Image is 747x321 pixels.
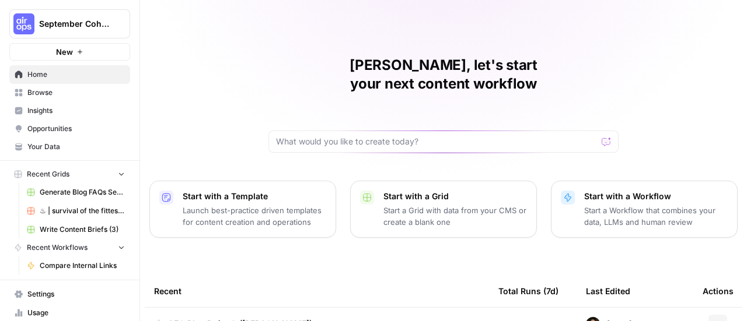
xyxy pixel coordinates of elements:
[9,43,130,61] button: New
[22,256,130,275] a: Compare Internal Links
[27,124,125,134] span: Opportunities
[9,137,130,156] a: Your Data
[40,260,125,271] span: Compare Internal Links
[584,191,728,202] p: Start with a Workflow
[22,220,130,239] a: Write Content Briefs (3)
[40,224,125,235] span: Write Content Briefs (3)
[9,239,130,256] button: Recent Workflows
[39,18,110,30] span: September Cohort
[40,206,125,216] span: ♨︎ | survival of the fittest ™ | ([PERSON_NAME])
[9,83,130,102] a: Browse
[27,308,125,318] span: Usage
[383,204,527,228] p: Start a Grid with data from your CMS or create a blank one
[9,9,130,38] button: Workspace: September Cohort
[27,142,125,152] span: Your Data
[22,202,130,220] a: ♨︎ | survival of the fittest ™ | ([PERSON_NAME])
[27,87,125,98] span: Browse
[268,56,619,93] h1: [PERSON_NAME], let's start your next content workflow
[703,275,734,307] div: Actions
[276,136,597,147] input: What would you like to create today?
[13,13,34,34] img: September Cohort Logo
[183,204,326,228] p: Launch best-practice driven templates for content creation and operations
[383,191,527,202] p: Start with a Grid
[551,181,738,238] button: Start with a WorkflowStart a Workflow that combines your data, LLMs and human review
[27,242,88,253] span: Recent Workflows
[9,101,130,120] a: Insights
[584,204,728,228] p: Start a Workflow that combines your data, LLMs and human review
[27,169,69,179] span: Recent Grids
[9,285,130,304] a: Settings
[9,165,130,183] button: Recent Grids
[9,65,130,84] a: Home
[586,275,630,307] div: Last Edited
[183,191,326,202] p: Start with a Template
[9,119,130,138] a: Opportunities
[154,275,480,307] div: Recent
[27,289,125,299] span: Settings
[498,275,558,307] div: Total Runs (7d)
[27,105,125,116] span: Insights
[40,187,125,197] span: Generate Blog FAQs Section ([PERSON_NAME]) Grid
[56,46,73,58] span: New
[27,69,125,80] span: Home
[350,181,537,238] button: Start with a GridStart a Grid with data from your CMS or create a blank one
[149,181,336,238] button: Start with a TemplateLaunch best-practice driven templates for content creation and operations
[22,183,130,202] a: Generate Blog FAQs Section ([PERSON_NAME]) Grid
